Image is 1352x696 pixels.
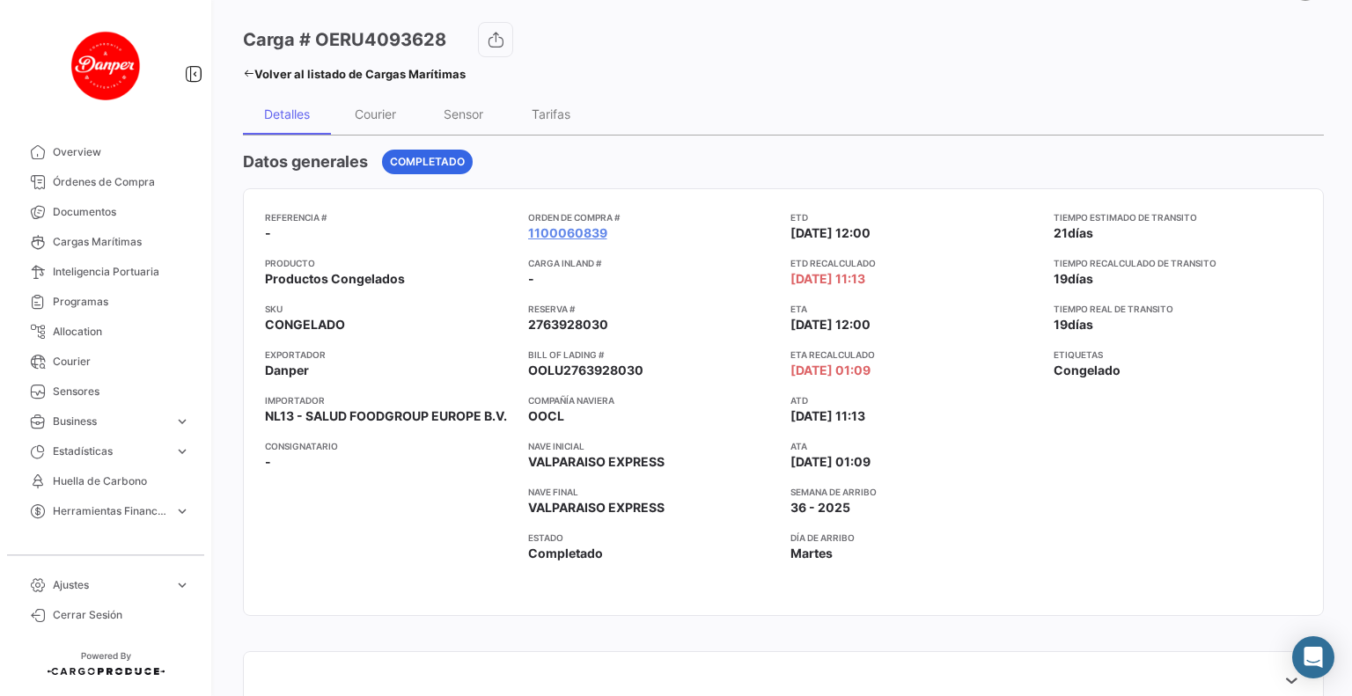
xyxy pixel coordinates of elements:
[243,62,466,86] a: Volver al listado de Cargas Marítimas
[265,407,507,425] span: NL13 - SALUD FOODGROUP EUROPE B.V.
[265,256,514,270] app-card-info-title: Producto
[528,362,643,379] span: OOLU2763928030
[444,106,483,121] div: Sensor
[790,439,1040,453] app-card-info-title: ATA
[243,27,446,52] h3: Carga # OERU4093628
[1054,348,1303,362] app-card-info-title: Etiquetas
[14,317,197,347] a: Allocation
[528,407,564,425] span: OOCL
[265,362,309,379] span: Danper
[1068,271,1093,286] span: días
[14,137,197,167] a: Overview
[14,257,197,287] a: Inteligencia Portuaria
[1054,225,1068,240] span: 21
[528,531,777,545] app-card-info-title: Estado
[790,531,1040,545] app-card-info-title: Día de Arribo
[243,150,368,174] h4: Datos generales
[790,256,1040,270] app-card-info-title: ETD Recalculado
[790,545,833,562] span: Martes
[265,224,271,242] span: -
[174,414,190,429] span: expand_more
[1054,210,1303,224] app-card-info-title: Tiempo estimado de transito
[53,234,190,250] span: Cargas Marítimas
[14,167,197,197] a: Órdenes de Compra
[790,453,871,471] span: [DATE] 01:09
[14,347,197,377] a: Courier
[62,21,150,109] img: danper-logo.png
[265,439,514,453] app-card-info-title: Consignatario
[53,607,190,623] span: Cerrar Sesión
[14,287,197,317] a: Programas
[265,348,514,362] app-card-info-title: Exportador
[528,302,777,316] app-card-info-title: Reserva #
[790,393,1040,407] app-card-info-title: ATD
[790,302,1040,316] app-card-info-title: ETA
[174,577,190,593] span: expand_more
[528,453,665,471] span: VALPARAISO EXPRESS
[790,316,871,333] span: [DATE] 12:00
[528,224,607,242] a: 1100060839
[528,393,777,407] app-card-info-title: Compañía naviera
[528,499,665,517] span: VALPARAISO EXPRESS
[264,106,310,121] div: Detalles
[1054,362,1121,379] span: Congelado
[53,384,190,399] span: Sensores
[790,224,871,242] span: [DATE] 12:00
[1068,225,1093,240] span: días
[790,407,865,425] span: [DATE] 11:13
[790,348,1040,362] app-card-info-title: ETA Recalculado
[1068,317,1093,332] span: días
[528,348,777,362] app-card-info-title: Bill of Lading #
[265,453,271,471] span: -
[53,503,167,519] span: Herramientas Financieras
[14,227,197,257] a: Cargas Marítimas
[53,204,190,220] span: Documentos
[528,210,777,224] app-card-info-title: Orden de Compra #
[528,316,608,333] span: 2763928030
[790,270,865,288] span: [DATE] 11:13
[1054,302,1303,316] app-card-info-title: Tiempo real de transito
[265,270,405,288] span: Productos Congelados
[53,577,167,593] span: Ajustes
[532,106,570,121] div: Tarifas
[265,393,514,407] app-card-info-title: Importador
[174,503,190,519] span: expand_more
[265,210,514,224] app-card-info-title: Referencia #
[53,264,190,280] span: Inteligencia Portuaria
[790,210,1040,224] app-card-info-title: ETD
[53,174,190,190] span: Órdenes de Compra
[528,270,534,288] span: -
[1054,317,1068,332] span: 19
[790,499,850,517] span: 36 - 2025
[53,473,190,489] span: Huella de Carbono
[528,485,777,499] app-card-info-title: Nave final
[265,302,514,316] app-card-info-title: SKU
[528,439,777,453] app-card-info-title: Nave inicial
[528,256,777,270] app-card-info-title: Carga inland #
[1292,636,1334,678] div: Abrir Intercom Messenger
[14,197,197,227] a: Documentos
[53,443,167,459] span: Estadísticas
[790,362,871,379] span: [DATE] 01:09
[265,316,345,333] span: CONGELADO
[53,414,167,429] span: Business
[14,466,197,496] a: Huella de Carbono
[1054,256,1303,270] app-card-info-title: Tiempo recalculado de transito
[53,294,190,310] span: Programas
[1054,271,1068,286] span: 19
[53,354,190,370] span: Courier
[53,144,190,160] span: Overview
[790,485,1040,499] app-card-info-title: Semana de Arribo
[14,377,197,407] a: Sensores
[355,106,396,121] div: Courier
[390,154,465,170] span: Completado
[174,443,190,459] span: expand_more
[528,545,603,562] span: Completado
[53,324,190,340] span: Allocation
